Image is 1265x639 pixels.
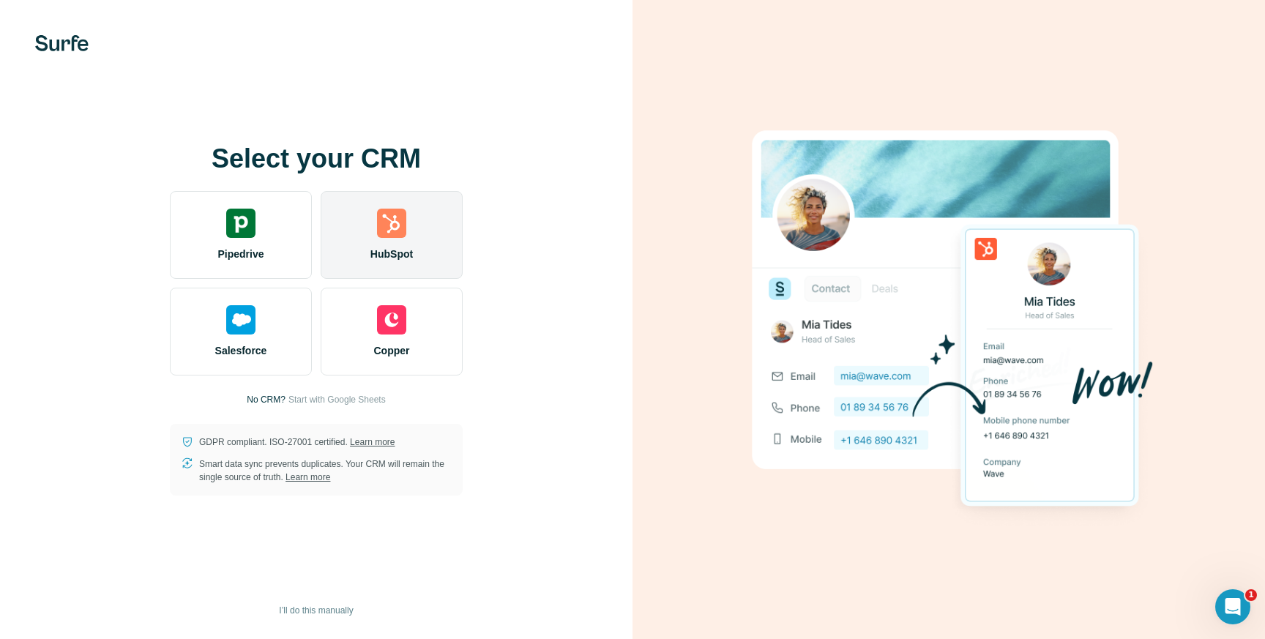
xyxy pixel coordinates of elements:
[247,393,286,406] p: No CRM?
[288,393,386,406] button: Start with Google Sheets
[217,247,264,261] span: Pipedrive
[35,35,89,51] img: Surfe's logo
[1215,589,1250,624] iframe: Intercom live chat
[170,144,463,173] h1: Select your CRM
[286,472,330,482] a: Learn more
[1245,589,1257,601] span: 1
[226,305,255,335] img: salesforce's logo
[370,247,413,261] span: HubSpot
[744,108,1154,532] img: HUBSPOT image
[374,343,410,358] span: Copper
[226,209,255,238] img: pipedrive's logo
[279,604,353,617] span: I’ll do this manually
[377,305,406,335] img: copper's logo
[199,436,395,449] p: GDPR compliant. ISO-27001 certified.
[377,209,406,238] img: hubspot's logo
[350,437,395,447] a: Learn more
[199,457,451,484] p: Smart data sync prevents duplicates. Your CRM will remain the single source of truth.
[215,343,267,358] span: Salesforce
[269,599,363,621] button: I’ll do this manually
